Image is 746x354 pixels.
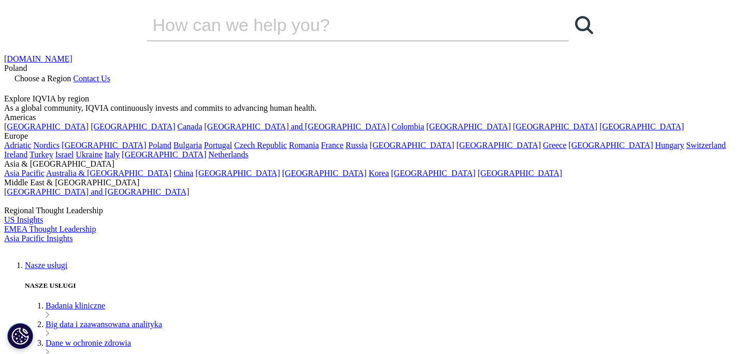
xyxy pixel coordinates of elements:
[4,131,742,141] div: Europe
[426,122,511,131] a: [GEOGRAPHIC_DATA]
[7,323,33,349] button: Cookie Settings
[147,9,539,40] input: Wyszukaj
[4,141,31,150] a: Adriatic
[174,141,202,150] a: Bulgaria
[4,122,89,131] a: [GEOGRAPHIC_DATA]
[76,150,103,159] a: Ukraine
[543,141,566,150] a: Greece
[4,187,189,196] a: [GEOGRAPHIC_DATA] and [GEOGRAPHIC_DATA]
[122,150,206,159] a: [GEOGRAPHIC_DATA]
[686,141,725,150] a: Switzerland
[478,169,562,178] a: [GEOGRAPHIC_DATA]
[282,169,367,178] a: [GEOGRAPHIC_DATA]
[46,169,171,178] a: Australia & [GEOGRAPHIC_DATA]
[513,122,597,131] a: [GEOGRAPHIC_DATA]
[46,338,131,347] a: Dane w ochronie zdrowia
[91,122,175,131] a: [GEOGRAPHIC_DATA]
[599,122,684,131] a: [GEOGRAPHIC_DATA]
[55,150,74,159] a: Israel
[4,169,45,178] a: Asia Pacific
[568,141,653,150] a: [GEOGRAPHIC_DATA]
[4,178,742,187] div: Middle East & [GEOGRAPHIC_DATA]
[4,159,742,169] div: Asia & [GEOGRAPHIC_DATA]
[25,261,67,270] a: Nasze usługi
[391,169,476,178] a: [GEOGRAPHIC_DATA]
[174,169,193,178] a: China
[346,141,368,150] a: Russia
[62,141,146,150] a: [GEOGRAPHIC_DATA]
[4,150,27,159] a: Ireland
[370,141,454,150] a: [GEOGRAPHIC_DATA]
[177,122,202,131] a: Canada
[456,141,541,150] a: [GEOGRAPHIC_DATA]
[234,141,287,150] a: Czech Republic
[4,225,96,233] a: EMEA Thought Leadership
[4,113,742,122] div: Americas
[369,169,389,178] a: Korea
[208,150,248,159] a: Netherlands
[4,234,73,243] a: Asia Pacific Insights
[204,122,389,131] a: [GEOGRAPHIC_DATA] and [GEOGRAPHIC_DATA]
[575,16,593,34] svg: Search
[15,74,71,83] span: Choose a Region
[4,64,742,73] div: Poland
[4,104,742,113] div: As a global community, IQVIA continuously invests and commits to advancing human health.
[148,141,171,150] a: Poland
[33,141,60,150] a: Nordics
[289,141,319,150] a: Romania
[655,141,684,150] a: Hungary
[4,54,73,63] a: [DOMAIN_NAME]
[4,215,43,224] a: US Insights
[105,150,120,159] a: Italy
[25,282,742,290] h5: NASZE USŁUGI
[204,141,232,150] a: Portugal
[195,169,280,178] a: [GEOGRAPHIC_DATA]
[30,150,53,159] a: Turkey
[46,320,162,329] a: Big data i zaawansowana analityka
[4,206,742,215] div: Regional Thought Leadership
[569,9,600,40] a: Wyszukaj
[4,94,742,104] div: Explore IQVIA by region
[321,141,344,150] a: France
[392,122,424,131] a: Colombia
[73,74,110,83] a: Contact Us
[46,301,105,310] a: Badania kliniczne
